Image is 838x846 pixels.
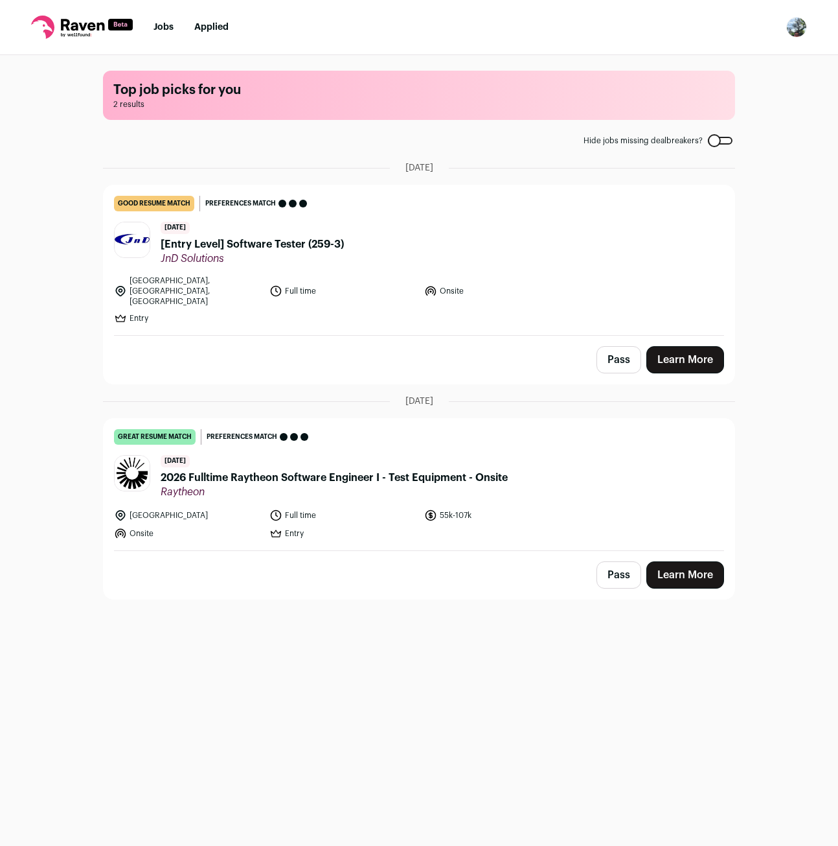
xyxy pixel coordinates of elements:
span: [DATE] [405,395,433,408]
a: Learn More [646,561,724,589]
li: [GEOGRAPHIC_DATA] [114,509,262,522]
li: Full time [269,509,417,522]
span: Preferences match [205,197,276,210]
span: [DATE] [161,455,190,467]
img: 93b9382316eb0dd537fdfd42c70d62db62171fbf922fdedf42d3effb61c6ceb2.jpg [115,456,150,491]
span: [DATE] [405,161,433,174]
img: 8205136e86e1b2fd18ef0f0de1565d21441619caf1925a6a88a7aecd94b77807.jpg [115,222,150,257]
h1: Top job picks for you [113,81,725,99]
a: good resume match Preferences match [DATE] [Entry Level] Software Tester (259-3) JnD Solutions [G... [104,185,734,335]
span: Preferences match [207,430,277,443]
button: Pass [596,561,641,589]
li: Entry [269,527,417,540]
li: Full time [269,276,417,307]
span: [DATE] [161,222,190,234]
span: 2026 Fulltime Raytheon Software Engineer I - Test Equipment - Onsite [161,470,508,486]
span: [Entry Level] Software Tester (259-3) [161,237,344,252]
span: JnD Solutions [161,252,344,265]
img: 10130636-medium_jpg [786,17,807,38]
button: Open dropdown [786,17,807,38]
li: [GEOGRAPHIC_DATA], [GEOGRAPHIC_DATA], [GEOGRAPHIC_DATA] [114,276,262,307]
a: Jobs [153,23,174,32]
li: Onsite [424,276,572,307]
div: good resume match [114,196,194,211]
li: Entry [114,312,262,325]
span: Raytheon [161,486,508,499]
li: 55k-107k [424,509,572,522]
li: Onsite [114,527,262,540]
span: Hide jobs missing dealbreakers? [583,135,703,146]
a: Applied [194,23,229,32]
button: Pass [596,346,641,373]
a: great resume match Preferences match [DATE] 2026 Fulltime Raytheon Software Engineer I - Test Equ... [104,419,734,550]
span: 2 results [113,99,725,110]
a: Learn More [646,346,724,373]
div: great resume match [114,429,196,445]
